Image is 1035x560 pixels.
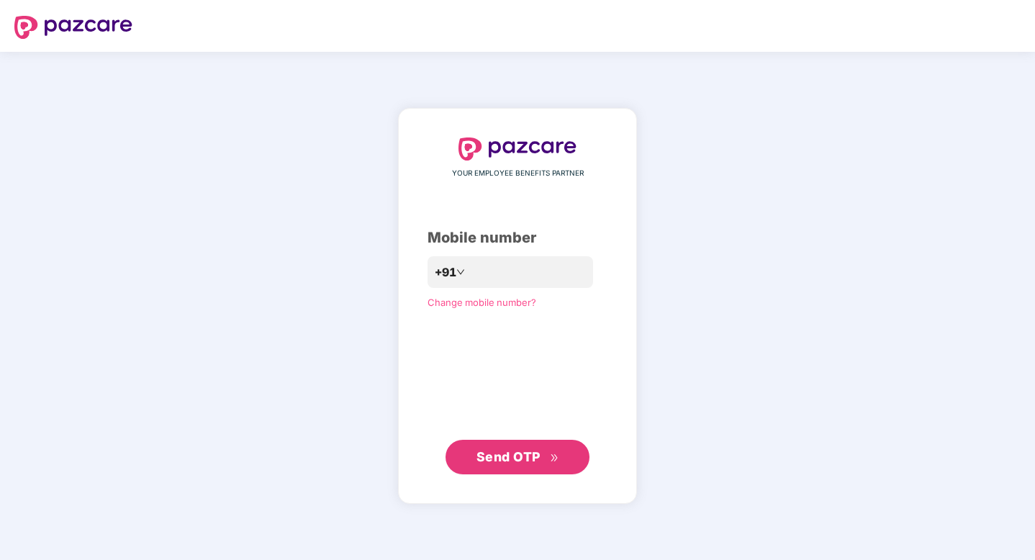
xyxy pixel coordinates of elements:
[476,449,541,464] span: Send OTP
[458,137,577,161] img: logo
[456,268,465,276] span: down
[428,297,536,308] a: Change mobile number?
[550,453,559,463] span: double-right
[446,440,589,474] button: Send OTPdouble-right
[435,263,456,281] span: +91
[452,168,584,179] span: YOUR EMPLOYEE BENEFITS PARTNER
[14,16,132,39] img: logo
[428,227,607,249] div: Mobile number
